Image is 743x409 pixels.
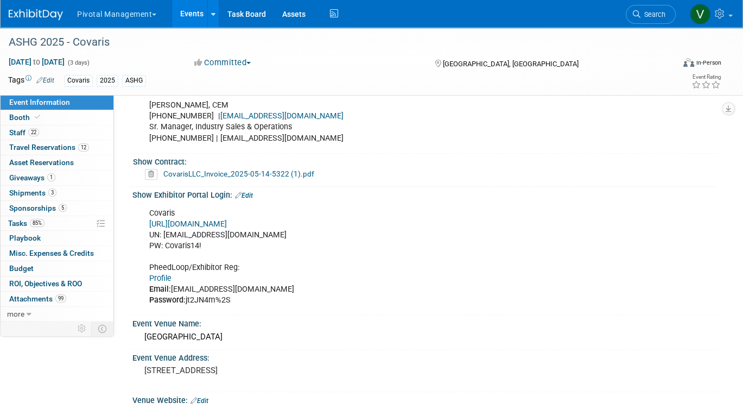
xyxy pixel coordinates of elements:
td: Toggle Event Tabs [92,322,114,336]
a: Edit [190,397,208,405]
span: 22 [28,128,39,136]
span: 3 [48,188,56,197]
div: In-Person [696,59,721,67]
span: [GEOGRAPHIC_DATA], [GEOGRAPHIC_DATA] [443,60,579,68]
a: ROI, Objectives & ROO [1,276,113,291]
a: Playbook [1,231,113,246]
span: [DATE] [DATE] [8,57,65,67]
div: Show Exhibitor Portal Login: [132,187,721,201]
span: Shipments [9,188,56,197]
div: Show Contract: [133,154,716,167]
img: Format-Inperson.png [683,58,694,67]
span: 85% [30,219,45,227]
a: Asset Reservations [1,155,113,170]
span: Sponsorships [9,204,67,212]
span: 99 [55,294,66,303]
span: more [7,310,24,318]
td: Tags [8,74,54,87]
b: Email: [149,285,171,294]
a: Event Information [1,95,113,110]
a: Misc. Expenses & Credits [1,246,113,261]
a: Travel Reservations12 [1,140,113,155]
div: Event Venue Address: [132,350,721,363]
a: Tasks85% [1,216,113,231]
div: Covaris UN: [EMAIL_ADDRESS][DOMAIN_NAME] PW: Covaris14! PheedLoop/Exhibitor Reg: [EMAIL_ADDRESS][... [142,203,607,312]
span: Travel Reservations [9,143,89,152]
a: CovarisLLC_Invoice_2025-05-14-5322 (1).pdf [163,169,314,178]
span: Asset Reservations [9,158,74,167]
div: Venue Website: [132,392,721,406]
div: [GEOGRAPHIC_DATA] [141,329,713,345]
a: Delete attachment? [145,171,162,178]
img: Valerie Weld [690,4,710,24]
td: Personalize Event Tab Strip [73,322,92,336]
img: ExhibitDay [9,9,63,20]
span: Attachments [9,294,66,303]
b: Password: [149,295,186,305]
span: Booth [9,113,42,122]
a: Edit [235,192,253,199]
span: Search [640,10,665,18]
span: to [31,58,42,66]
a: Sponsorships5 [1,201,113,216]
a: [URL][DOMAIN_NAME] [149,219,227,229]
div: Event Format [616,56,721,73]
span: 5 [59,204,67,212]
div: Event Rating [691,74,721,80]
a: Staff22 [1,125,113,140]
span: 1 [47,173,55,181]
i: Booth reservation complete [35,114,40,120]
div: ASHG 2025 - Covaris [5,33,661,52]
div: Event Venue Name: [132,316,721,329]
a: Shipments3 [1,186,113,200]
span: Playbook [9,234,41,242]
span: Event Information [9,98,70,106]
a: [EMAIL_ADDRESS][DOMAIN_NAME] [220,111,344,121]
div: ASHG [122,75,146,86]
span: Misc. Expenses & Credits [9,249,94,257]
span: ROI, Objectives & ROO [9,279,82,288]
a: Attachments99 [1,292,113,306]
a: Search [626,5,676,24]
span: 12 [78,143,89,152]
div: [PERSON_NAME], CEM [PHONE_NUMBER] | Sr. Manager, Industry Sales & Operations [PHONE_NUMBER] | [EM... [142,95,607,149]
span: Budget [9,264,34,273]
div: 2025 [97,75,118,86]
a: Profile [149,274,172,283]
a: Budget [1,261,113,276]
span: Giveaways [9,173,55,182]
a: more [1,307,113,322]
span: Tasks [8,219,45,228]
div: Covaris [64,75,93,86]
a: Edit [36,77,54,84]
a: Booth [1,110,113,125]
a: Giveaways1 [1,171,113,185]
span: (3 days) [67,59,90,66]
pre: [STREET_ADDRESS] [144,366,366,375]
span: Staff [9,128,39,137]
button: Committed [190,57,255,68]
